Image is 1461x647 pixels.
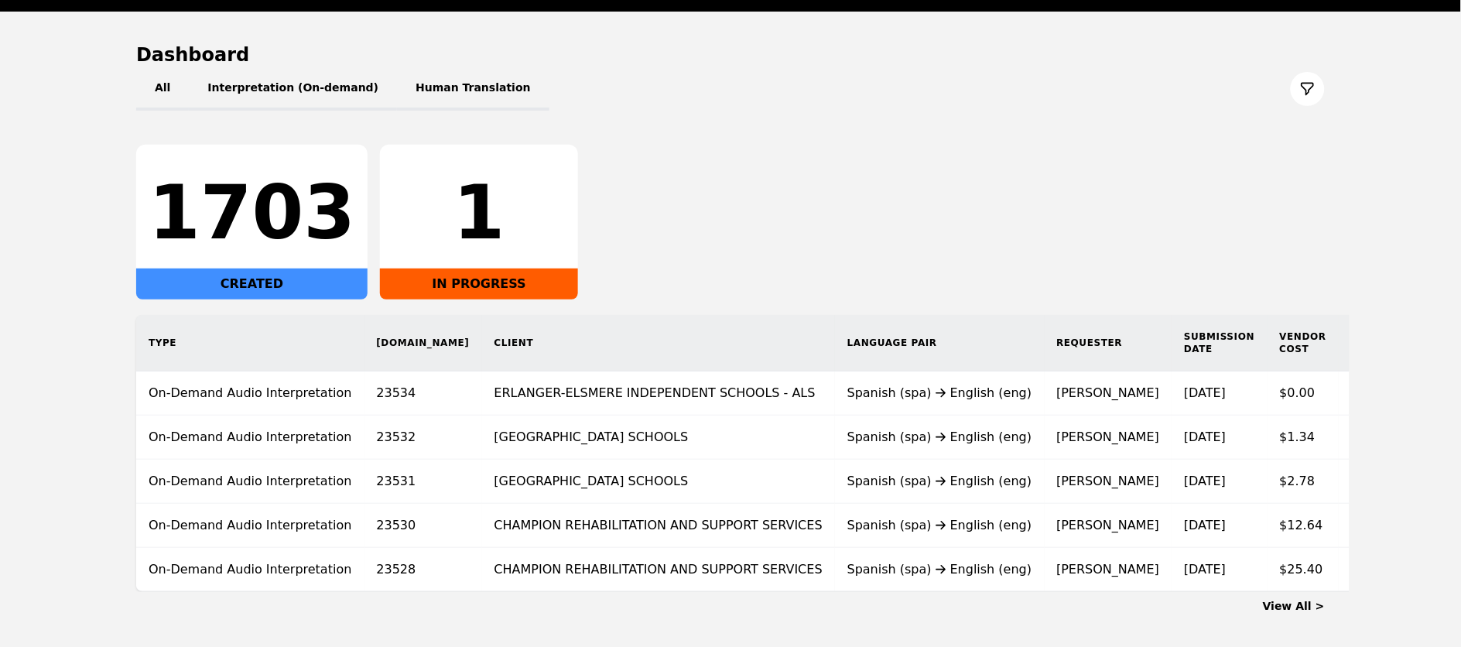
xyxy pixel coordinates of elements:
td: $1.34 [1268,416,1340,460]
button: Filter [1291,72,1325,106]
td: [PERSON_NAME] [1045,548,1172,592]
td: [PERSON_NAME] [1045,371,1172,416]
div: IN PROGRESS [380,269,578,300]
div: CREATED [136,269,368,300]
td: On-Demand Audio Interpretation [136,504,364,548]
div: Spanish (spa) English (eng) [847,472,1032,491]
th: Vendor Rate [1339,315,1447,371]
th: Vendor Cost [1268,315,1340,371]
a: View All > [1263,600,1325,612]
td: 23531 [364,460,482,504]
div: Spanish (spa) English (eng) [847,560,1032,579]
td: $12.64 [1268,504,1340,548]
td: [GEOGRAPHIC_DATA] SCHOOLS [482,416,835,460]
td: On-Demand Audio Interpretation [136,416,364,460]
th: [DOMAIN_NAME] [364,315,482,371]
td: 23532 [364,416,482,460]
button: Human Translation [397,67,549,111]
div: 1703 [149,176,355,250]
th: Requester [1045,315,1172,371]
td: On-Demand Audio Interpretation [136,460,364,504]
th: Client [482,315,835,371]
div: Spanish (spa) English (eng) [847,516,1032,535]
time: [DATE] [1184,518,1226,532]
td: [PERSON_NAME] [1045,460,1172,504]
td: CHAMPION REHABILITATION AND SUPPORT SERVICES [482,504,835,548]
th: Language Pair [835,315,1045,371]
time: [DATE] [1184,430,1226,444]
time: [DATE] [1184,474,1226,488]
button: All [136,67,189,111]
div: Spanish (spa) English (eng) [847,384,1032,402]
button: Interpretation (On-demand) [189,67,397,111]
td: [GEOGRAPHIC_DATA] SCHOOLS [482,460,835,504]
div: Spanish (spa) English (eng) [847,428,1032,447]
th: Submission Date [1172,315,1267,371]
td: [PERSON_NAME] [1045,504,1172,548]
time: [DATE] [1184,562,1226,577]
td: $0.00 [1268,371,1340,416]
td: On-Demand Audio Interpretation [136,548,364,592]
td: CHAMPION REHABILITATION AND SUPPORT SERVICES [482,548,835,592]
div: 1 [392,176,566,250]
td: 23530 [364,504,482,548]
time: [DATE] [1184,385,1226,400]
h1: Dashboard [136,43,1325,67]
td: 23528 [364,548,482,592]
td: [PERSON_NAME] [1045,416,1172,460]
td: 23534 [364,371,482,416]
th: Type [136,315,364,371]
td: ERLANGER-ELSMERE INDEPENDENT SCHOOLS - ALS [482,371,835,416]
td: $25.40 [1268,548,1340,592]
td: $2.78 [1268,460,1340,504]
td: On-Demand Audio Interpretation [136,371,364,416]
